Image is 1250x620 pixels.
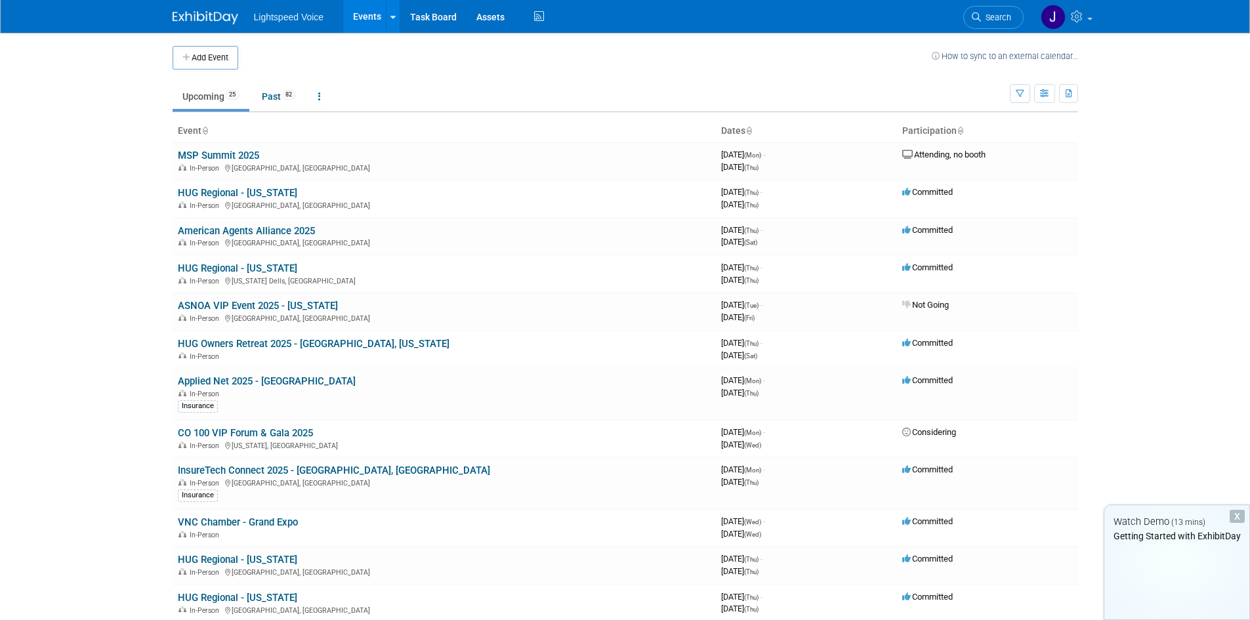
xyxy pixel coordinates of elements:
span: 25 [225,90,240,100]
div: Insurance [178,489,218,501]
span: In-Person [190,442,223,450]
span: (Mon) [744,466,761,474]
span: [DATE] [721,554,762,564]
div: Dismiss [1230,510,1245,523]
a: HUG Owners Retreat 2025 - [GEOGRAPHIC_DATA], [US_STATE] [178,338,449,350]
span: (Mon) [744,152,761,159]
img: In-Person Event [178,479,186,486]
span: [DATE] [721,300,762,310]
img: In-Person Event [178,314,186,321]
span: (Sat) [744,239,757,246]
span: [DATE] [721,604,759,613]
div: [GEOGRAPHIC_DATA], [GEOGRAPHIC_DATA] [178,162,711,173]
div: [US_STATE] Dells, [GEOGRAPHIC_DATA] [178,275,711,285]
span: [DATE] [721,529,761,539]
span: [DATE] [721,150,765,159]
span: (Thu) [744,227,759,234]
img: In-Person Event [178,164,186,171]
span: Committed [902,516,953,526]
a: HUG Regional - [US_STATE] [178,592,297,604]
span: - [760,300,762,310]
th: Event [173,120,716,142]
span: (Thu) [744,277,759,284]
img: In-Person Event [178,568,186,575]
a: HUG Regional - [US_STATE] [178,187,297,199]
button: Add Event [173,46,238,70]
img: In-Person Event [178,531,186,537]
span: - [760,225,762,235]
span: [DATE] [721,199,759,209]
span: (Wed) [744,442,761,449]
span: - [763,465,765,474]
a: Sort by Start Date [745,125,752,136]
span: In-Person [190,479,223,487]
div: [US_STATE], [GEOGRAPHIC_DATA] [178,440,711,450]
div: Getting Started with ExhibitDay [1104,529,1249,543]
div: [GEOGRAPHIC_DATA], [GEOGRAPHIC_DATA] [178,566,711,577]
a: Past82 [252,84,306,109]
span: [DATE] [721,440,761,449]
span: [DATE] [721,516,765,526]
span: (Thu) [744,264,759,272]
span: (Sat) [744,352,757,360]
span: - [760,592,762,602]
span: - [760,187,762,197]
div: Watch Demo [1104,515,1249,529]
span: (Wed) [744,531,761,538]
img: In-Person Event [178,239,186,245]
span: (Thu) [744,479,759,486]
div: [GEOGRAPHIC_DATA], [GEOGRAPHIC_DATA] [178,312,711,323]
a: HUG Regional - [US_STATE] [178,554,297,566]
span: In-Person [190,277,223,285]
span: (Thu) [744,189,759,196]
span: - [760,262,762,272]
span: Considering [902,427,956,437]
a: InsureTech Connect 2025 - [GEOGRAPHIC_DATA], [GEOGRAPHIC_DATA] [178,465,490,476]
span: (Tue) [744,302,759,309]
img: ExhibitDay [173,11,238,24]
a: Sort by Participation Type [957,125,963,136]
span: Not Going [902,300,949,310]
span: [DATE] [721,592,762,602]
span: - [763,150,765,159]
span: Committed [902,225,953,235]
span: In-Person [190,531,223,539]
a: Sort by Event Name [201,125,208,136]
span: (Wed) [744,518,761,526]
span: 82 [281,90,296,100]
span: Committed [902,338,953,348]
span: (Thu) [744,164,759,171]
a: Search [963,6,1024,29]
span: In-Person [190,314,223,323]
span: In-Person [190,239,223,247]
div: Insurance [178,400,218,412]
span: Committed [902,375,953,385]
a: MSP Summit 2025 [178,150,259,161]
span: - [763,427,765,437]
span: [DATE] [721,566,759,576]
span: (Thu) [744,390,759,397]
img: In-Person Event [178,201,186,208]
a: VNC Chamber - Grand Expo [178,516,298,528]
span: [DATE] [721,262,762,272]
span: In-Person [190,390,223,398]
th: Dates [716,120,897,142]
span: [DATE] [721,375,765,385]
span: In-Person [190,164,223,173]
span: [DATE] [721,187,762,197]
span: Committed [902,465,953,474]
span: Attending, no booth [902,150,986,159]
a: CO 100 VIP Forum & Gala 2025 [178,427,313,439]
div: [GEOGRAPHIC_DATA], [GEOGRAPHIC_DATA] [178,477,711,487]
span: (Thu) [744,201,759,209]
th: Participation [897,120,1078,142]
span: - [763,375,765,385]
span: [DATE] [721,350,757,360]
img: In-Person Event [178,277,186,283]
span: - [760,554,762,564]
span: [DATE] [721,162,759,172]
span: In-Person [190,352,223,361]
a: Upcoming25 [173,84,249,109]
span: (Thu) [744,556,759,563]
span: (Thu) [744,606,759,613]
